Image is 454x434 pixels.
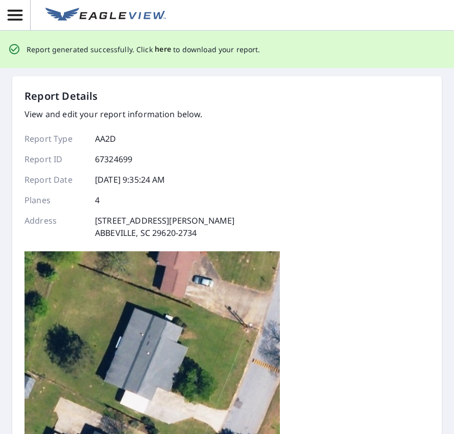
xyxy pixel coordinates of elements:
[39,2,172,29] a: EV Logo
[27,43,260,56] p: Report generated successfully. Click to download your report.
[95,153,132,165] p: 67324699
[95,214,234,239] p: [STREET_ADDRESS][PERSON_NAME] ABBEVILLE, SC 29620-2734
[155,43,172,56] button: here
[25,214,86,239] p: Address
[95,194,100,206] p: 4
[25,89,98,104] p: Report Details
[95,173,165,186] p: [DATE] 9:35:24 AM
[25,133,86,145] p: Report Type
[25,173,86,186] p: Report Date
[25,194,86,206] p: Planes
[25,153,86,165] p: Report ID
[45,8,166,23] img: EV Logo
[25,108,234,120] p: View and edit your report information below.
[95,133,116,145] p: AA2D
